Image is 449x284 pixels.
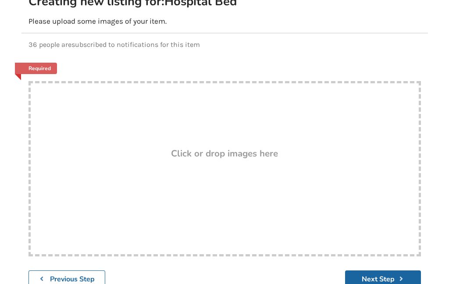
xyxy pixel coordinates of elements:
[171,148,278,159] h3: Click or drop images here
[50,274,95,284] b: Previous Step
[15,63,57,74] a: Required
[29,17,421,26] p: Please upload some images of your item.
[29,40,421,49] p: 36 people are subscribed to notifications for this item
